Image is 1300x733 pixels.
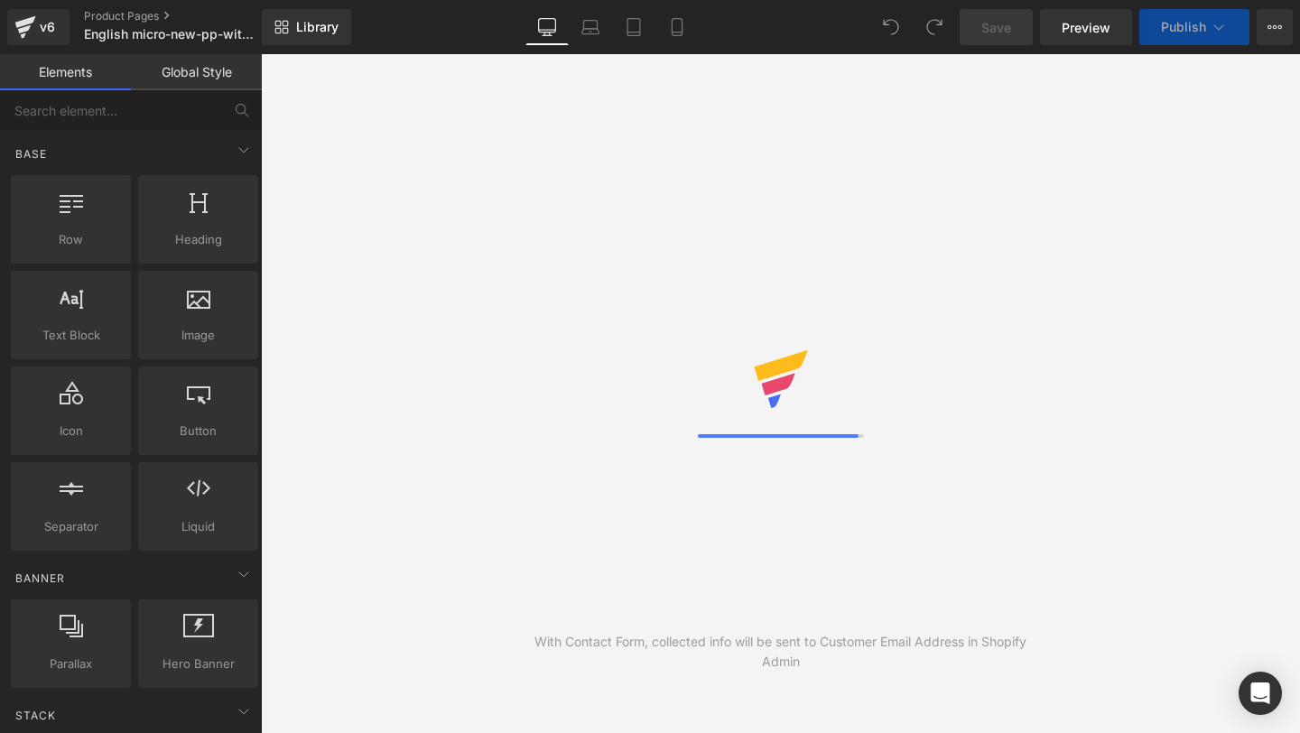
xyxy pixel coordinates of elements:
[521,632,1041,672] div: With Contact Form, collected info will be sent to Customer Email Address in Shopify Admin
[1062,18,1110,37] span: Preview
[981,18,1011,37] span: Save
[262,9,351,45] a: New Library
[655,9,699,45] a: Mobile
[14,570,67,587] span: Banner
[1239,672,1282,715] div: Open Intercom Messenger
[1040,9,1132,45] a: Preview
[144,654,253,673] span: Hero Banner
[916,9,952,45] button: Redo
[144,517,253,536] span: Liquid
[7,9,70,45] a: v6
[14,707,58,724] span: Stack
[36,15,59,39] div: v6
[131,54,262,90] a: Global Style
[296,19,339,35] span: Library
[612,9,655,45] a: Tablet
[144,230,253,249] span: Heading
[1161,20,1206,34] span: Publish
[14,145,49,162] span: Base
[569,9,612,45] a: Laptop
[16,326,125,345] span: Text Block
[873,9,909,45] button: Undo
[16,230,125,249] span: Row
[16,422,125,441] span: Icon
[16,517,125,536] span: Separator
[84,9,292,23] a: Product Pages
[84,27,257,42] span: English micro-new-pp-with-gifts
[16,654,125,673] span: Parallax
[525,9,569,45] a: Desktop
[144,326,253,345] span: Image
[1139,9,1249,45] button: Publish
[144,422,253,441] span: Button
[1257,9,1293,45] button: More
